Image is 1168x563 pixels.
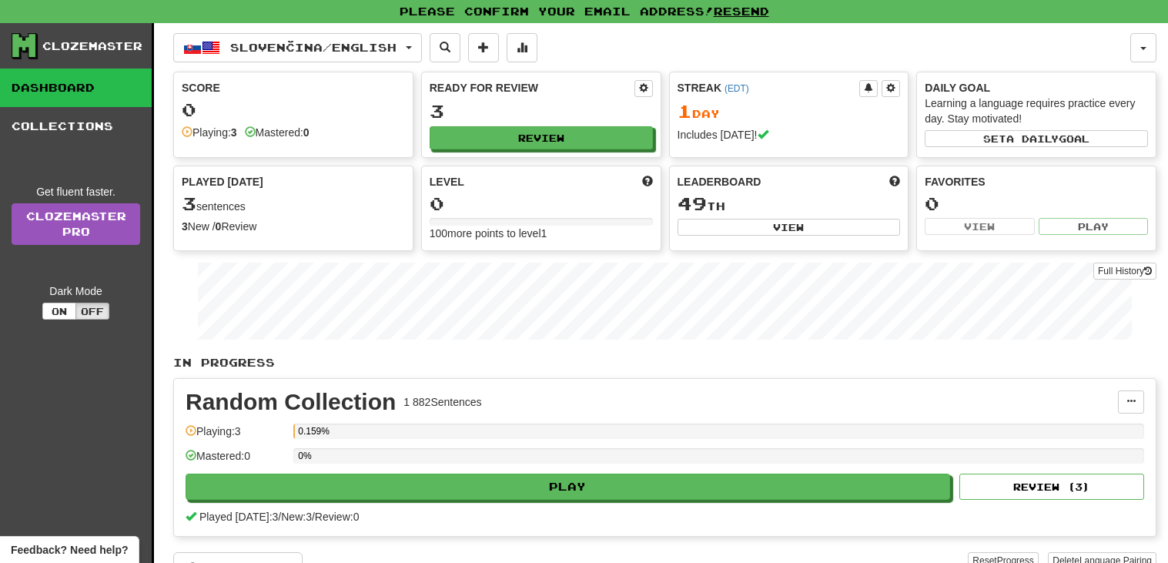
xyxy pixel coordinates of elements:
div: Learning a language requires practice every day. Stay motivated! [925,96,1148,126]
strong: 0 [216,220,222,233]
div: 0 [430,194,653,213]
a: Resend [714,5,769,18]
button: On [42,303,76,320]
div: Streak [678,80,860,96]
div: 0 [925,194,1148,213]
a: (EDT) [725,83,749,94]
button: Play [186,474,950,500]
div: Ready for Review [430,80,634,96]
button: Add sentence to collection [468,33,499,62]
div: Clozemaster [42,39,142,54]
div: Day [678,102,901,122]
button: Review [430,126,653,149]
div: 1 882 Sentences [403,394,481,410]
span: 1 [678,100,692,122]
div: Daily Goal [925,80,1148,96]
div: Mastered: [245,125,310,140]
strong: 0 [303,126,310,139]
div: Favorites [925,174,1148,189]
div: th [678,194,901,214]
span: Leaderboard [678,174,761,189]
div: 3 [430,102,653,121]
button: Slovenčina/English [173,33,422,62]
a: ClozemasterPro [12,203,140,245]
button: Off [75,303,109,320]
span: Played [DATE]: 3 [199,511,278,523]
div: 0 [182,100,405,119]
span: 3 [182,193,196,214]
span: This week in points, UTC [889,174,900,189]
div: Score [182,80,405,96]
span: / [312,511,315,523]
button: Full History [1093,263,1156,280]
p: In Progress [173,355,1156,370]
span: Open feedback widget [11,542,128,558]
div: New / Review [182,219,405,234]
span: New: 3 [281,511,312,523]
div: 100 more points to level 1 [430,226,653,241]
button: View [678,219,901,236]
span: 49 [678,193,707,214]
button: Play [1039,218,1148,235]
span: / [278,511,281,523]
strong: 3 [231,126,237,139]
button: More stats [507,33,537,62]
span: Slovenčina / English [230,41,397,54]
div: Playing: 3 [186,424,286,449]
div: Dark Mode [12,283,140,299]
button: Review (3) [959,474,1144,500]
button: View [925,218,1034,235]
span: a daily [1006,133,1059,144]
span: Level [430,174,464,189]
button: Search sentences [430,33,460,62]
div: Get fluent faster. [12,184,140,199]
div: Random Collection [186,390,396,414]
button: Seta dailygoal [925,130,1148,147]
strong: 3 [182,220,188,233]
div: Playing: [182,125,237,140]
span: Review: 0 [315,511,360,523]
div: sentences [182,194,405,214]
div: Includes [DATE]! [678,127,901,142]
span: Played [DATE] [182,174,263,189]
div: Mastered: 0 [186,448,286,474]
span: Score more points to level up [642,174,653,189]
